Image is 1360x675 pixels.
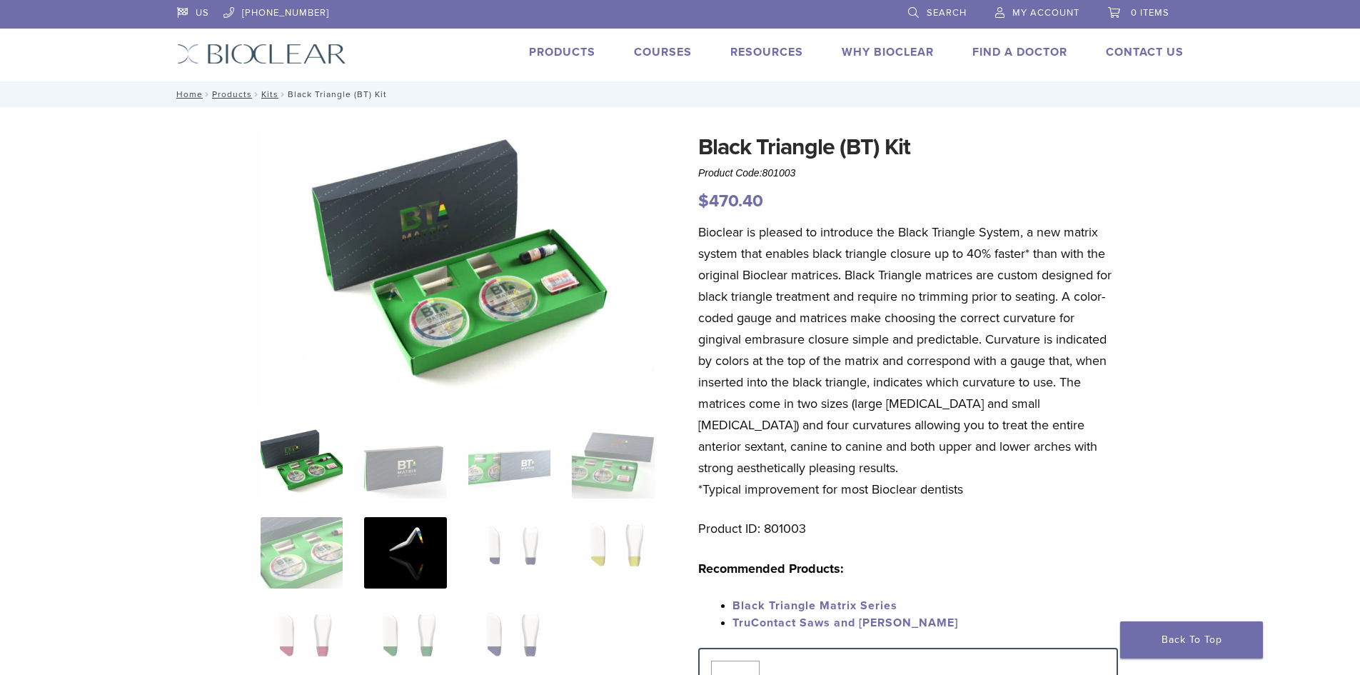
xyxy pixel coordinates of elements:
[634,45,692,59] a: Courses
[927,7,967,19] span: Search
[1106,45,1184,59] a: Contact Us
[166,81,1194,107] nav: Black Triangle (BT) Kit
[698,167,795,179] span: Product Code:
[698,221,1118,500] p: Bioclear is pleased to introduce the Black Triangle System, a new matrix system that enables blac...
[698,191,763,211] bdi: 470.40
[278,91,288,98] span: /
[261,130,655,409] img: Intro Black Triangle Kit-6 - Copy
[842,45,934,59] a: Why Bioclear
[172,89,203,99] a: Home
[762,167,796,179] span: 801003
[364,517,446,589] img: Black Triangle (BT) Kit - Image 6
[572,427,654,499] img: Black Triangle (BT) Kit - Image 4
[732,599,897,613] a: Black Triangle Matrix Series
[252,91,261,98] span: /
[1131,7,1169,19] span: 0 items
[698,130,1118,164] h1: Black Triangle (BT) Kit
[261,517,343,589] img: Black Triangle (BT) Kit - Image 5
[468,517,550,589] img: Black Triangle (BT) Kit - Image 7
[730,45,803,59] a: Resources
[364,427,446,499] img: Black Triangle (BT) Kit - Image 2
[572,517,654,589] img: Black Triangle (BT) Kit - Image 8
[698,561,844,576] strong: Recommended Products:
[261,89,278,99] a: Kits
[468,427,550,499] img: Black Triangle (BT) Kit - Image 3
[212,89,252,99] a: Products
[203,91,212,98] span: /
[529,45,595,59] a: Products
[698,518,1118,539] p: Product ID: 801003
[732,616,958,630] a: TruContact Saws and [PERSON_NAME]
[1120,621,1263,659] a: Back To Top
[1012,7,1079,19] span: My Account
[261,427,343,499] img: Intro-Black-Triangle-Kit-6-Copy-e1548792917662-324x324.jpg
[972,45,1067,59] a: Find A Doctor
[698,191,709,211] span: $
[177,44,346,64] img: Bioclear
